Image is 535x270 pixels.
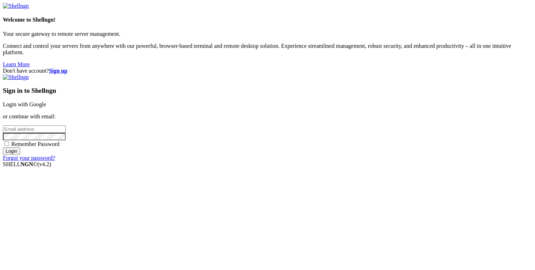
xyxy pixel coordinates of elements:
input: Email address [3,125,66,133]
input: Remember Password [4,141,9,146]
h4: Welcome to Shellngn! [3,17,532,23]
span: SHELL © [3,161,51,167]
a: Sign up [49,68,67,74]
h3: Sign in to Shellngn [3,87,532,95]
a: Learn More [3,61,30,67]
p: or continue with email: [3,113,532,120]
p: Connect and control your servers from anywhere with our powerful, browser-based terminal and remo... [3,43,532,56]
a: Login with Google [3,101,46,107]
input: Login [3,147,20,155]
img: Shellngn [3,74,29,80]
a: Forgot your password? [3,155,55,161]
b: NGN [21,161,33,167]
span: Remember Password [11,141,60,147]
img: Shellngn [3,3,29,9]
div: Don't have account? [3,68,532,74]
span: 4.2.0 [38,161,51,167]
p: Your secure gateway to remote server management. [3,31,532,37]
